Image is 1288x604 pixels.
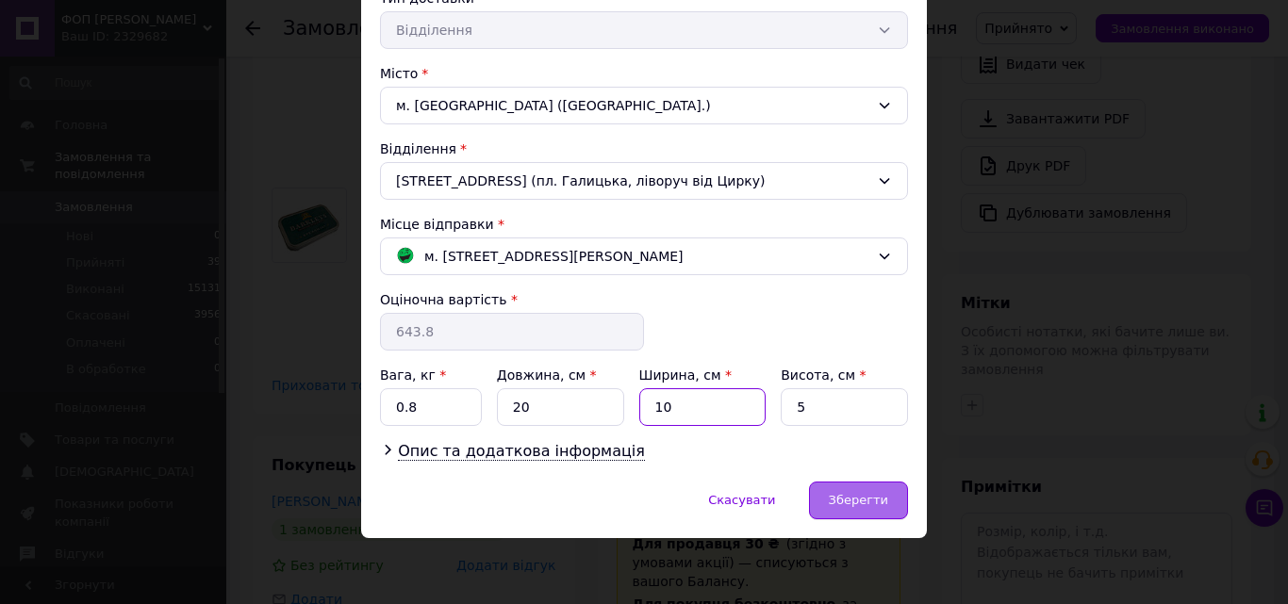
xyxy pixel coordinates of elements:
div: Відділення [380,139,908,158]
span: м. [STREET_ADDRESS][PERSON_NAME] [424,246,684,267]
span: Зберегти [829,493,888,507]
div: м. [GEOGRAPHIC_DATA] ([GEOGRAPHIC_DATA].) [380,87,908,124]
span: Скасувати [708,493,775,507]
div: [STREET_ADDRESS] (пл. Галицька, ліворуч від Цирку) [380,162,908,200]
label: Висота, см [781,367,866,383]
span: Опис та додаткова інформація [398,442,645,461]
label: Довжина, см [497,367,597,383]
div: Місто [380,64,908,83]
div: Місце відправки [380,215,908,234]
label: Ширина, см [639,367,732,383]
label: Вага, кг [380,367,446,383]
label: Оціночна вартість [380,292,506,307]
